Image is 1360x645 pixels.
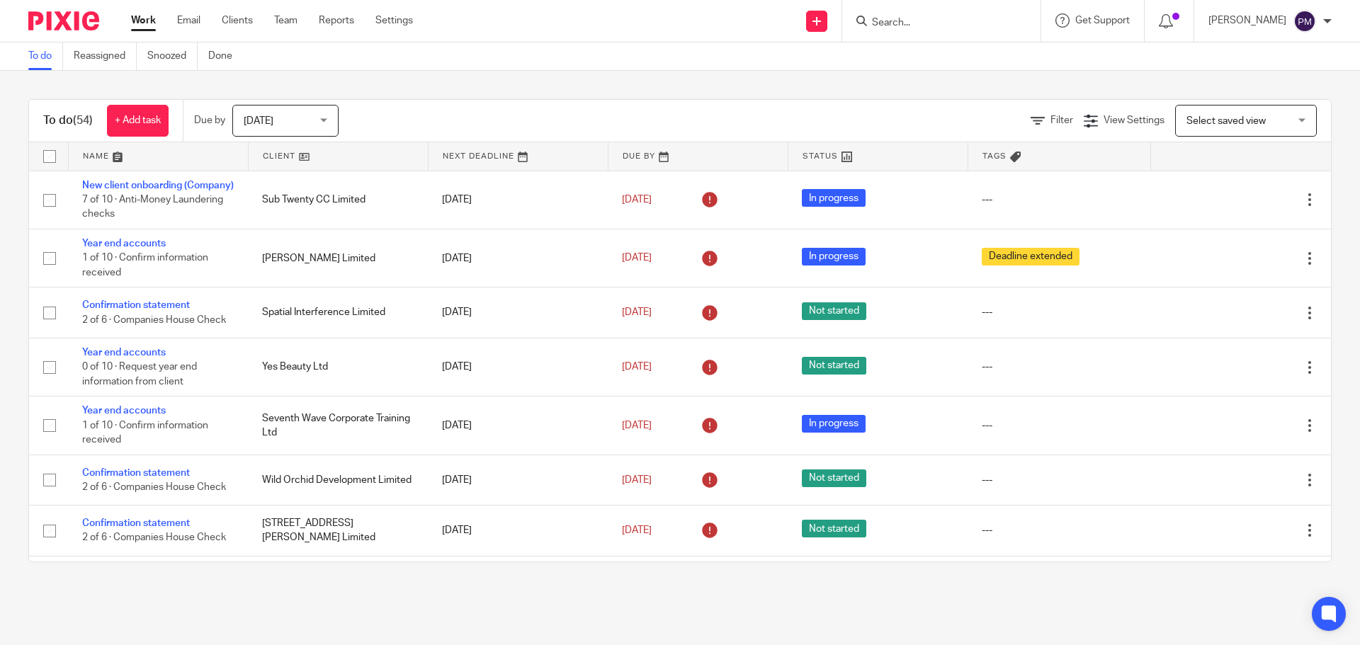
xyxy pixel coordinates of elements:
span: [DATE] [622,525,652,535]
td: [DATE] [428,506,608,556]
div: --- [982,193,1137,207]
td: [DATE] [428,287,608,338]
td: Yes Beauty Ltd [248,338,428,396]
span: View Settings [1104,115,1164,125]
a: Year end accounts [82,239,166,249]
span: 1 of 10 · Confirm information received [82,253,208,278]
span: 2 of 6 · Companies House Check [82,315,226,325]
p: [PERSON_NAME] [1208,13,1286,28]
span: [DATE] [622,195,652,205]
span: Tags [982,152,1007,160]
td: Sub Twenty CC Limited [248,171,428,229]
span: [DATE] [244,116,273,126]
span: Get Support [1075,16,1130,25]
span: Filter [1050,115,1073,125]
a: Snoozed [147,42,198,70]
span: 7 of 10 · Anti-Money Laundering checks [82,195,223,219]
a: Reports [319,13,354,28]
a: New client onboarding (Company) [82,181,234,190]
a: To do [28,42,63,70]
a: Done [208,42,243,70]
span: [DATE] [622,362,652,372]
span: In progress [802,248,866,266]
div: --- [982,523,1137,537]
span: 2 of 6 · Companies House Check [82,482,226,492]
span: Not started [802,357,866,375]
span: [DATE] [622,421,652,430]
p: Due by [194,113,225,127]
div: --- [982,360,1137,374]
td: [DATE] [428,455,608,505]
a: Year end accounts [82,348,166,358]
a: Email [177,13,200,28]
img: svg%3E [1293,10,1316,33]
a: Settings [375,13,413,28]
span: Not started [802,469,866,487]
a: Team [274,13,297,28]
span: [DATE] [622,253,652,263]
div: --- [982,418,1137,433]
a: Confirmation statement [82,468,190,478]
span: Select saved view [1186,116,1266,126]
a: Reassigned [74,42,137,70]
div: --- [982,473,1137,487]
span: [DATE] [622,475,652,485]
td: [DATE] [428,229,608,287]
td: [DATE] [428,338,608,396]
a: Work [131,13,156,28]
a: Confirmation statement [82,518,190,528]
span: Not started [802,520,866,537]
span: [DATE] [622,307,652,317]
td: [DATE] [428,171,608,229]
td: [STREET_ADDRESS][PERSON_NAME] Limited [248,506,428,556]
span: 0 of 10 · Request year end information from client [82,362,197,387]
a: + Add task [107,105,169,137]
td: [DATE] [428,556,608,606]
div: --- [982,305,1137,319]
span: Not started [802,302,866,320]
td: [PERSON_NAME] Limited [248,229,428,287]
h1: To do [43,113,93,128]
input: Search [871,17,998,30]
td: Seventh Wave Corporate Training Ltd [248,396,428,455]
span: (54) [73,115,93,126]
a: Clients [222,13,253,28]
a: Confirmation statement [82,300,190,310]
td: Carvil Ventures Limited [248,556,428,606]
span: In progress [802,189,866,207]
span: 1 of 10 · Confirm information received [82,421,208,445]
td: Spatial Interference Limited [248,287,428,338]
a: Year end accounts [82,406,166,416]
span: 2 of 6 · Companies House Check [82,533,226,543]
span: In progress [802,415,866,433]
td: [DATE] [428,396,608,455]
td: Wild Orchid Development Limited [248,455,428,505]
img: Pixie [28,11,99,30]
span: Deadline extended [982,248,1079,266]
